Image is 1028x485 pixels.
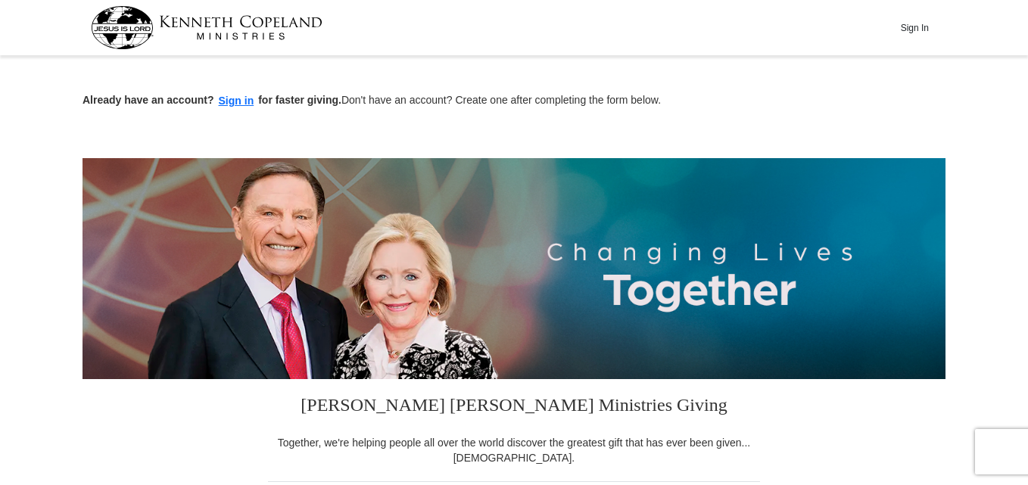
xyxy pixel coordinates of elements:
p: Don't have an account? Create one after completing the form below. [83,92,945,110]
button: Sign in [214,92,259,110]
div: Together, we're helping people all over the world discover the greatest gift that has ever been g... [268,435,760,465]
strong: Already have an account? for faster giving. [83,94,341,106]
h3: [PERSON_NAME] [PERSON_NAME] Ministries Giving [268,379,760,435]
button: Sign In [892,16,937,39]
img: kcm-header-logo.svg [91,6,322,49]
